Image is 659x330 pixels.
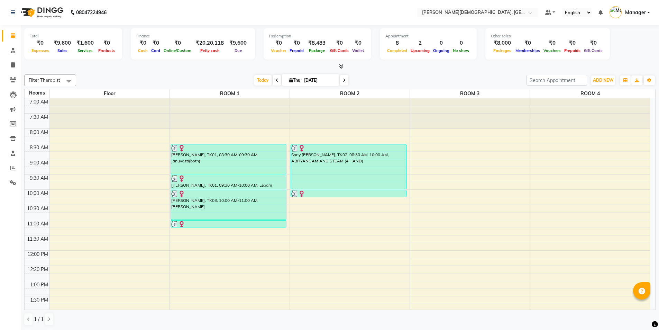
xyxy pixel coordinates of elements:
[149,39,162,47] div: ₹0
[385,39,409,47] div: 8
[409,39,431,47] div: 2
[291,190,406,197] div: Sony [PERSON_NAME], TK02, 10:00 AM-10:15 AM, MATRA VASTI
[25,89,49,97] div: Rooms
[514,48,542,53] span: Memberships
[28,159,49,167] div: 9:00 AM
[451,39,471,47] div: 0
[328,48,350,53] span: Gift Cards
[350,39,366,47] div: ₹0
[491,39,514,47] div: ₹8,000
[591,75,615,85] button: ADD NEW
[26,190,49,197] div: 10:00 AM
[51,39,74,47] div: ₹9,600
[625,9,646,16] span: Manager
[630,302,652,323] iframe: chat widget
[269,33,366,39] div: Redemption
[451,48,471,53] span: No show
[491,33,604,39] div: Other sales
[291,144,406,189] div: Sony [PERSON_NAME], TK02, 08:30 AM-10:00 AM, ABHYANGAM AND STEAM (4 HAND)
[431,39,451,47] div: 0
[562,48,582,53] span: Prepaids
[233,48,244,53] span: Due
[76,48,94,53] span: Services
[288,39,305,47] div: ₹0
[269,48,288,53] span: Voucher
[610,6,622,18] img: Manager
[593,78,613,83] span: ADD NEW
[171,221,286,227] div: [PERSON_NAME], TK03, 11:00 AM-11:15 AM, MATRA VASTI
[290,89,410,98] span: ROOM 2
[385,48,409,53] span: Completed
[136,33,249,39] div: Finance
[28,114,49,121] div: 7:30 AM
[162,48,193,53] span: Online/Custom
[193,39,227,47] div: ₹20,20,118
[269,39,288,47] div: ₹0
[305,39,328,47] div: ₹8,483
[514,39,542,47] div: ₹0
[97,39,117,47] div: ₹0
[492,48,513,53] span: Packages
[50,89,170,98] span: Floor
[28,129,49,136] div: 8:00 AM
[30,48,51,53] span: Expenses
[136,48,149,53] span: Cash
[254,75,272,86] span: Today
[410,89,530,98] span: ROOM 3
[136,39,149,47] div: ₹0
[328,39,350,47] div: ₹0
[199,48,221,53] span: Petty cash
[26,266,49,273] div: 12:30 PM
[171,190,286,220] div: [PERSON_NAME], TK03, 10:00 AM-11:00 AM, [PERSON_NAME]
[302,75,337,86] input: 2025-09-04
[562,39,582,47] div: ₹0
[288,48,305,53] span: Prepaid
[26,235,49,243] div: 11:30 AM
[170,89,290,98] span: ROOM 1
[29,77,60,83] span: Filter Therapist
[171,144,286,174] div: [PERSON_NAME], TK01, 08:30 AM-09:30 AM, Januvasti(both)
[527,75,587,86] input: Search Appointment
[30,39,51,47] div: ₹0
[307,48,327,53] span: Package
[26,220,49,228] div: 11:00 AM
[34,316,44,323] span: 1 / 1
[29,296,49,304] div: 1:30 PM
[530,89,650,98] span: ROOM 4
[287,78,302,83] span: Thu
[28,98,49,106] div: 7:00 AM
[28,144,49,151] div: 8:30 AM
[582,48,604,53] span: Gift Cards
[409,48,431,53] span: Upcoming
[227,39,249,47] div: ₹9,600
[542,39,562,47] div: ₹0
[18,3,65,22] img: logo
[97,48,117,53] span: Products
[26,205,49,212] div: 10:30 AM
[385,33,471,39] div: Appointment
[149,48,162,53] span: Card
[26,251,49,258] div: 12:00 PM
[350,48,366,53] span: Wallet
[582,39,604,47] div: ₹0
[28,175,49,182] div: 9:30 AM
[29,281,49,288] div: 1:00 PM
[162,39,193,47] div: ₹0
[76,3,107,22] b: 08047224946
[542,48,562,53] span: Vouchers
[171,175,286,189] div: [PERSON_NAME], TK01, 09:30 AM-10:00 AM, Lepam bandage
[74,39,97,47] div: ₹1,600
[431,48,451,53] span: Ongoing
[56,48,69,53] span: Sales
[30,33,117,39] div: Total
